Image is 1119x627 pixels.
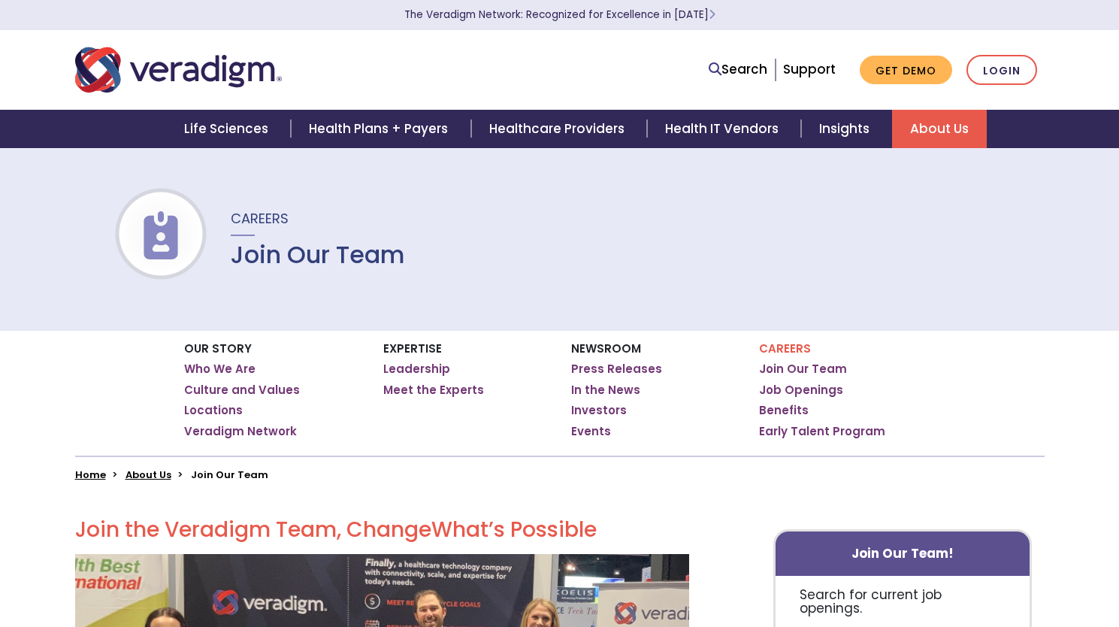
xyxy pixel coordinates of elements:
[184,362,256,377] a: Who We Are
[166,110,291,148] a: Life Sciences
[471,110,647,148] a: Healthcare Providers
[709,59,767,80] a: Search
[851,544,954,562] strong: Join Our Team!
[431,515,597,544] span: What’s Possible
[184,424,297,439] a: Veradigm Network
[966,55,1037,86] a: Login
[231,209,289,228] span: Careers
[75,468,106,482] a: Home
[783,60,836,78] a: Support
[571,424,611,439] a: Events
[571,362,662,377] a: Press Releases
[184,403,243,418] a: Locations
[801,110,892,148] a: Insights
[184,383,300,398] a: Culture and Values
[759,403,809,418] a: Benefits
[759,424,885,439] a: Early Talent Program
[759,383,843,398] a: Job Openings
[291,110,470,148] a: Health Plans + Payers
[75,517,689,543] h2: Join the Veradigm Team, Change
[709,8,715,22] span: Learn More
[126,468,171,482] a: About Us
[647,110,801,148] a: Health IT Vendors
[75,45,282,95] img: Veradigm logo
[759,362,847,377] a: Join Our Team
[404,8,715,22] a: The Veradigm Network: Recognized for Excellence in [DATE]Learn More
[860,56,952,85] a: Get Demo
[892,110,987,148] a: About Us
[571,403,627,418] a: Investors
[571,383,640,398] a: In the News
[231,241,405,269] h1: Join Our Team
[383,383,484,398] a: Meet the Experts
[383,362,450,377] a: Leadership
